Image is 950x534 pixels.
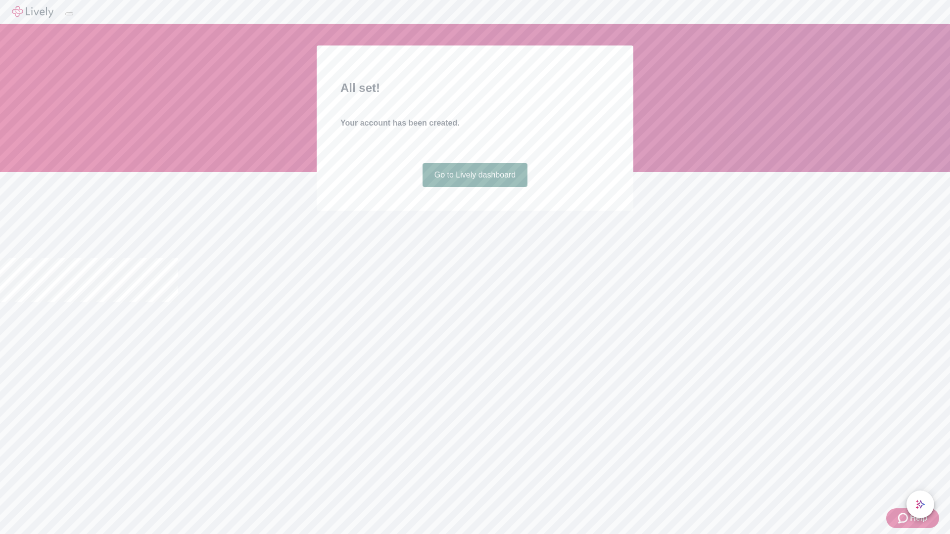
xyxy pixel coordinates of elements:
[65,12,73,15] button: Log out
[910,512,927,524] span: Help
[906,490,934,518] button: chat
[898,512,910,524] svg: Zendesk support icon
[915,499,925,509] svg: Lively AI Assistant
[340,79,610,97] h2: All set!
[886,508,939,528] button: Zendesk support iconHelp
[12,6,53,18] img: Lively
[423,163,528,187] a: Go to Lively dashboard
[340,117,610,129] h4: Your account has been created.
